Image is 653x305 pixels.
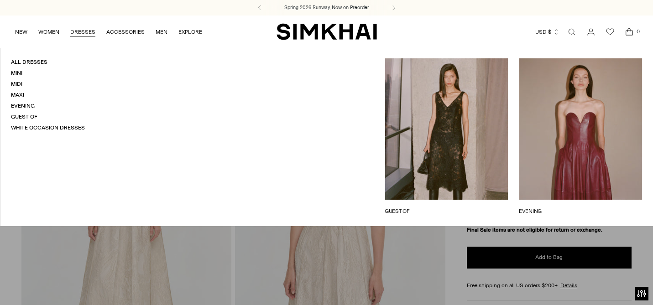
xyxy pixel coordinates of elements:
[106,22,145,42] a: ACCESSORIES
[178,22,202,42] a: EXPLORE
[601,23,619,41] a: Wishlist
[284,4,369,11] a: Spring 2026 Runway, Now on Preorder
[156,22,167,42] a: MEN
[38,22,59,42] a: WOMEN
[535,22,559,42] button: USD $
[70,22,95,42] a: DRESSES
[634,27,642,36] span: 0
[563,23,581,41] a: Open search modal
[277,23,377,41] a: SIMKHAI
[620,23,638,41] a: Open cart modal
[15,22,27,42] a: NEW
[582,23,600,41] a: Go to the account page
